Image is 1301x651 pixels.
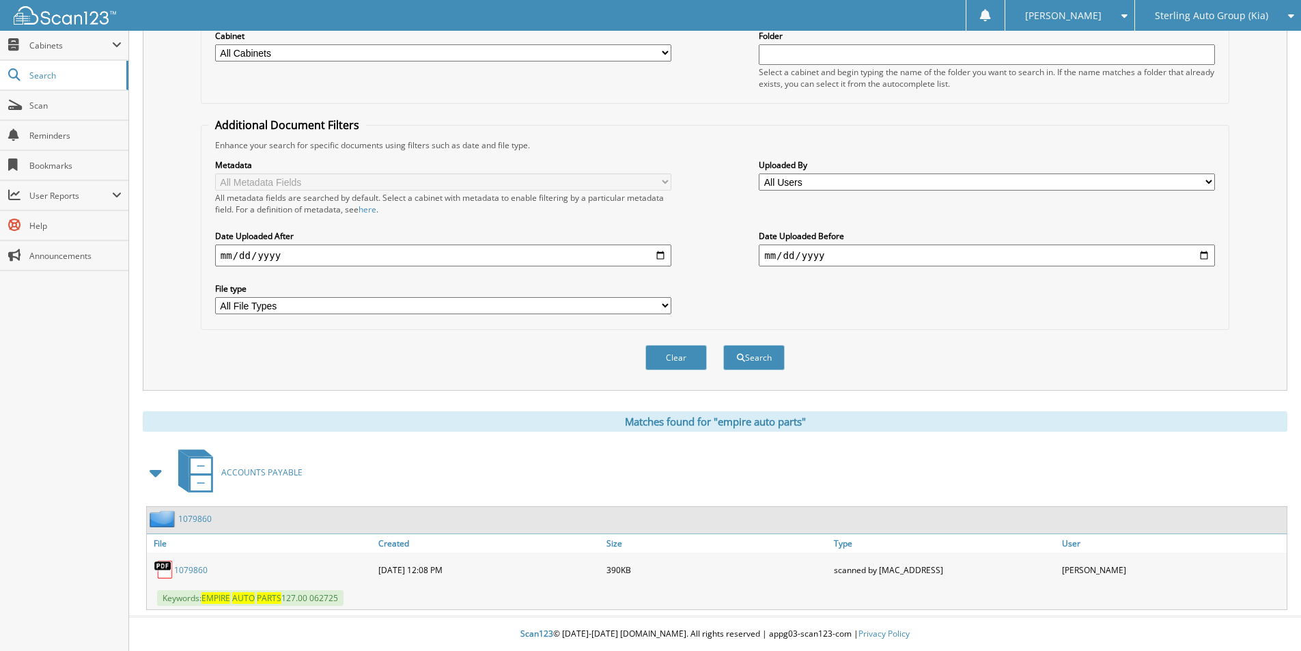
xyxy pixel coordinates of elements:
legend: Additional Document Filters [208,117,366,133]
a: Type [830,534,1059,553]
button: Clear [645,345,707,370]
input: end [759,245,1215,266]
span: EMPIRE [201,592,230,604]
span: Keywords: 127.00 062725 [157,590,344,606]
img: scan123-logo-white.svg [14,6,116,25]
a: User [1059,534,1287,553]
a: here [359,204,376,215]
a: Size [603,534,831,553]
div: © [DATE]-[DATE] [DOMAIN_NAME]. All rights reserved | appg03-scan123-com | [129,618,1301,651]
span: User Reports [29,190,112,202]
button: Search [723,345,785,370]
a: File [147,534,375,553]
div: 390KB [603,556,831,583]
label: Uploaded By [759,159,1215,171]
div: [PERSON_NAME] [1059,556,1287,583]
span: AUTO [232,592,255,604]
img: PDF.png [154,559,174,580]
span: Scan [29,100,122,111]
span: Scan123 [520,628,553,639]
div: [DATE] 12:08 PM [375,556,603,583]
a: ACCOUNTS PAYABLE [170,445,303,499]
label: Date Uploaded After [215,230,671,242]
span: ACCOUNTS PAYABLE [221,467,303,478]
input: start [215,245,671,266]
label: Folder [759,30,1215,42]
span: [PERSON_NAME] [1025,12,1102,20]
a: Privacy Policy [858,628,910,639]
iframe: Chat Widget [1233,585,1301,651]
label: File type [215,283,671,294]
label: Date Uploaded Before [759,230,1215,242]
a: 1079860 [174,564,208,576]
div: Select a cabinet and begin typing the name of the folder you want to search in. If the name match... [759,66,1215,89]
div: scanned by [MAC_ADDRESS] [830,556,1059,583]
div: All metadata fields are searched by default. Select a cabinet with metadata to enable filtering b... [215,192,671,215]
img: folder2.png [150,510,178,527]
span: Cabinets [29,40,112,51]
span: Bookmarks [29,160,122,171]
span: Sterling Auto Group (Kia) [1155,12,1268,20]
label: Cabinet [215,30,671,42]
span: PARTS [257,592,281,604]
a: Created [375,534,603,553]
span: Help [29,220,122,232]
span: Announcements [29,250,122,262]
div: Matches found for "empire auto parts" [143,411,1287,432]
span: Reminders [29,130,122,141]
div: Enhance your search for specific documents using filters such as date and file type. [208,139,1222,151]
a: 1079860 [178,513,212,525]
span: Search [29,70,120,81]
label: Metadata [215,159,671,171]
